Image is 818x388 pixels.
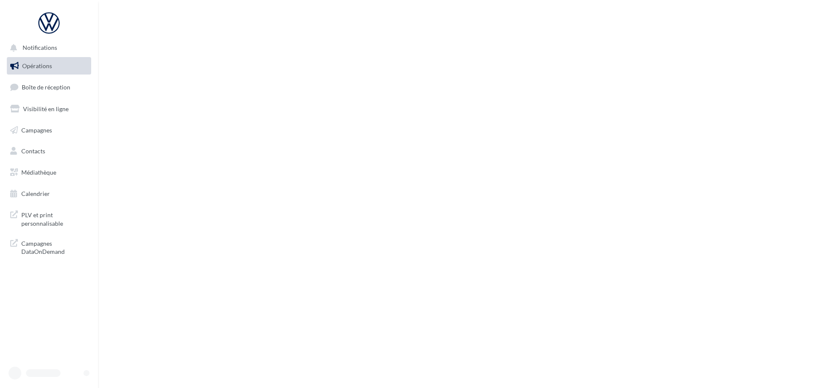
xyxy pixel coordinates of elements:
span: Opérations [22,62,52,69]
span: Visibilité en ligne [23,105,69,112]
a: Médiathèque [5,164,93,181]
span: Notifications [23,44,57,52]
span: Médiathèque [21,169,56,176]
a: Contacts [5,142,93,160]
span: Campagnes DataOnDemand [21,238,88,256]
a: Campagnes DataOnDemand [5,234,93,259]
a: Visibilité en ligne [5,100,93,118]
a: Opérations [5,57,93,75]
a: Boîte de réception [5,78,93,96]
a: Calendrier [5,185,93,203]
span: Campagnes [21,126,52,133]
a: Campagnes [5,121,93,139]
a: PLV et print personnalisable [5,206,93,231]
span: Calendrier [21,190,50,197]
span: Contacts [21,147,45,155]
span: Boîte de réception [22,83,70,91]
span: PLV et print personnalisable [21,209,88,227]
